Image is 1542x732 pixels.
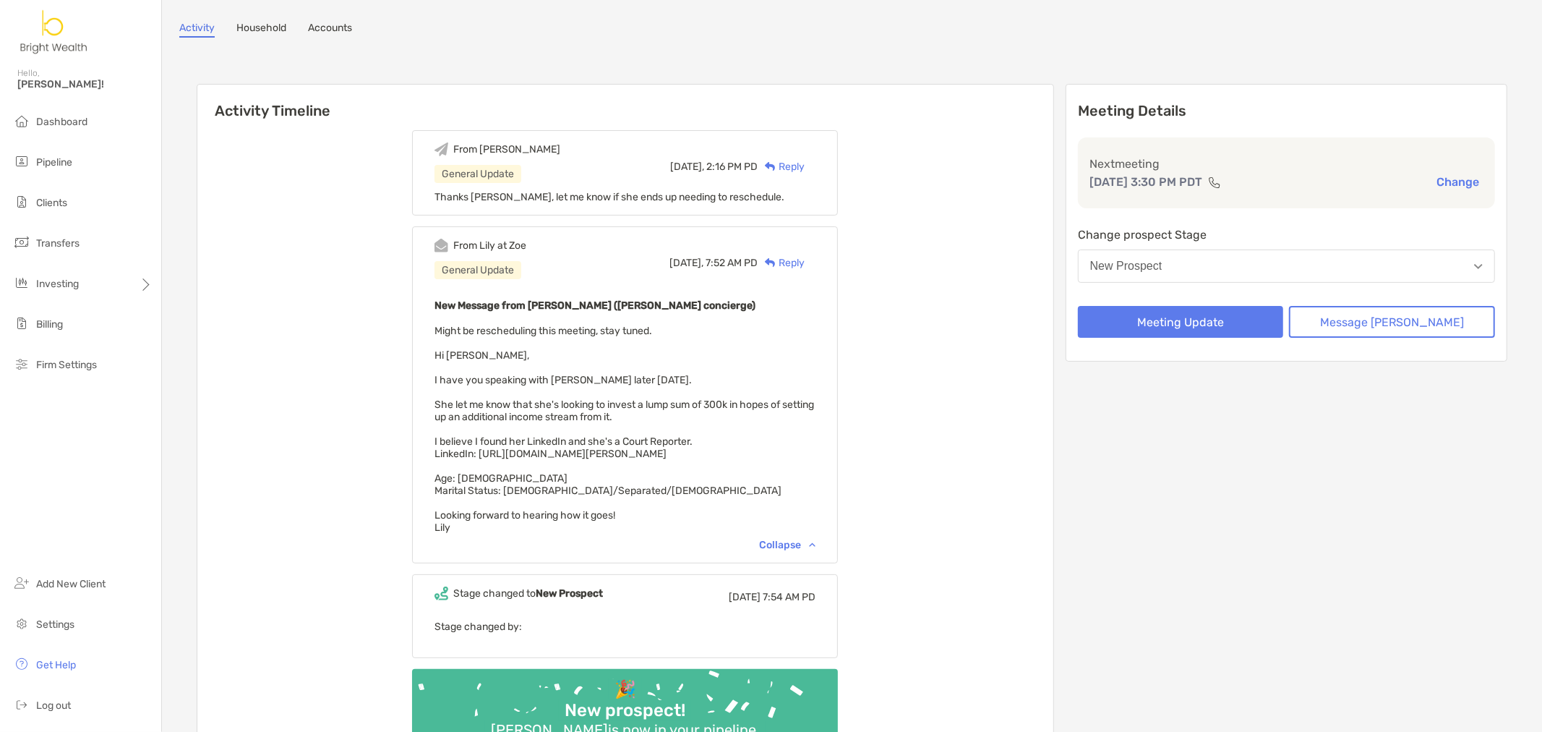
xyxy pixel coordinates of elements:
[36,659,76,671] span: Get Help
[13,274,30,291] img: investing icon
[13,193,30,210] img: clients icon
[197,85,1053,119] h6: Activity Timeline
[36,699,71,712] span: Log out
[670,161,704,173] span: [DATE],
[434,165,521,183] div: General Update
[13,355,30,373] img: firm-settings icon
[13,574,30,592] img: add_new_client icon
[1208,176,1221,188] img: communication type
[13,696,30,713] img: logout icon
[17,6,91,58] img: Zoe Logo
[809,542,815,547] img: Chevron icon
[36,278,79,290] span: Investing
[36,618,74,631] span: Settings
[758,159,805,174] div: Reply
[36,578,106,590] span: Add New Client
[706,257,758,269] span: 7:52 AM PD
[759,539,815,551] div: Collapse
[13,615,30,632] img: settings icon
[1078,250,1495,283] button: New Prospect
[179,22,215,38] a: Activity
[758,255,805,271] div: Reply
[36,156,72,169] span: Pipeline
[13,112,30,129] img: dashboard icon
[1089,173,1202,191] p: [DATE] 3:30 PM PDT
[36,318,63,331] span: Billing
[1089,155,1483,173] p: Next meeting
[1432,174,1483,190] button: Change
[765,258,776,268] img: Reply icon
[36,116,87,128] span: Dashboard
[13,234,30,251] img: transfers icon
[1078,226,1495,244] p: Change prospect Stage
[434,142,448,156] img: Event icon
[1078,102,1495,120] p: Meeting Details
[236,22,286,38] a: Household
[1474,264,1483,269] img: Open dropdown arrow
[434,587,448,600] img: Event icon
[559,700,691,721] div: New prospect!
[706,161,758,173] span: 2:16 PM PD
[729,591,761,603] span: [DATE]
[434,325,814,534] span: Might be rescheduling this meeting, stay tuned. Hi [PERSON_NAME], I have you speaking with [PERSO...
[13,315,30,332] img: billing icon
[36,197,67,209] span: Clients
[669,257,703,269] span: [DATE],
[434,299,755,312] b: New Message from [PERSON_NAME] ([PERSON_NAME] concierge)
[453,143,560,156] div: From [PERSON_NAME]
[1090,260,1162,273] div: New Prospect
[453,239,526,252] div: From Lily at Zoe
[1078,306,1284,338] button: Meeting Update
[765,162,776,171] img: Reply icon
[17,78,153,90] span: [PERSON_NAME]!
[36,237,80,250] span: Transfers
[13,655,30,673] img: get-help icon
[13,153,30,170] img: pipeline icon
[1289,306,1495,338] button: Message [PERSON_NAME]
[609,679,642,700] div: 🎉
[434,239,448,252] img: Event icon
[36,359,97,371] span: Firm Settings
[763,591,815,603] span: 7:54 AM PD
[453,587,603,600] div: Stage changed to
[308,22,352,38] a: Accounts
[434,261,521,279] div: General Update
[434,618,815,636] p: Stage changed by:
[434,191,784,203] span: Thanks [PERSON_NAME], let me know if she ends up needing to reschedule.
[536,587,603,600] b: New Prospect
